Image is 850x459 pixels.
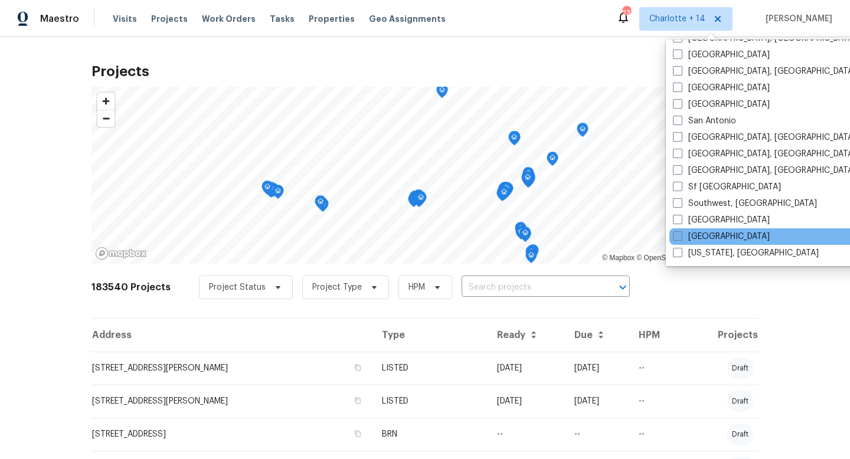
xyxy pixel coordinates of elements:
[727,358,753,379] div: draft
[352,395,363,406] button: Copy Address
[97,110,115,127] button: Zoom out
[272,185,284,203] div: Map marker
[372,418,488,451] td: BRN
[673,231,770,242] label: [GEOGRAPHIC_DATA]
[565,352,629,385] td: [DATE]
[525,245,537,264] div: Map marker
[565,418,629,451] td: --
[602,254,635,262] a: Mapbox
[673,214,770,226] label: [GEOGRAPHIC_DATA]
[151,13,188,25] span: Projects
[522,167,534,185] div: Map marker
[352,428,363,439] button: Copy Address
[498,186,510,204] div: Map marker
[547,152,558,170] div: Map marker
[519,227,531,245] div: Map marker
[312,281,362,293] span: Project Type
[209,281,266,293] span: Project Status
[413,189,424,208] div: Map marker
[40,13,79,25] span: Maestro
[498,184,509,202] div: Map marker
[515,225,527,244] div: Map marker
[488,319,565,352] th: Ready
[488,385,565,418] td: [DATE]
[369,13,446,25] span: Geo Assignments
[315,195,326,214] div: Map marker
[113,13,137,25] span: Visits
[500,182,512,200] div: Map marker
[95,247,147,260] a: Mapbox homepage
[91,87,759,264] canvas: Map
[508,131,520,149] div: Map marker
[91,352,372,385] td: [STREET_ADDRESS][PERSON_NAME]
[408,281,425,293] span: HPM
[270,15,295,23] span: Tasks
[415,191,427,209] div: Map marker
[413,193,425,211] div: Map marker
[673,99,770,110] label: [GEOGRAPHIC_DATA]
[488,418,565,451] td: --
[352,362,363,373] button: Copy Address
[673,49,770,61] label: [GEOGRAPHIC_DATA]
[565,385,629,418] td: [DATE]
[525,249,537,267] div: Map marker
[408,193,420,211] div: Map marker
[411,191,423,209] div: Map marker
[488,352,565,385] td: [DATE]
[497,186,509,204] div: Map marker
[372,385,488,418] td: LISTED
[515,222,527,240] div: Map marker
[202,13,256,25] span: Work Orders
[496,187,508,205] div: Map marker
[309,13,355,25] span: Properties
[727,391,753,412] div: draft
[614,279,631,296] button: Open
[727,424,753,445] div: draft
[498,182,510,201] div: Map marker
[436,84,448,102] div: Map marker
[577,123,589,141] div: Map marker
[649,13,705,25] span: Charlotte + 14
[91,281,171,293] h2: 183540 Projects
[372,352,488,385] td: LISTED
[372,319,488,352] th: Type
[409,191,421,209] div: Map marker
[521,172,533,190] div: Map marker
[636,254,694,262] a: OpenStreetMap
[629,418,681,451] td: --
[629,319,681,352] th: HPM
[629,352,681,385] td: --
[91,385,372,418] td: [STREET_ADDRESS][PERSON_NAME]
[527,244,539,263] div: Map marker
[629,385,681,418] td: --
[462,278,597,297] input: Search projects
[499,182,511,200] div: Map marker
[522,170,534,188] div: Map marker
[261,181,273,199] div: Map marker
[673,115,736,127] label: San Antonio
[565,319,629,352] th: Due
[91,65,759,77] h2: Projects
[97,93,115,110] button: Zoom in
[673,247,819,259] label: [US_STATE], [GEOGRAPHIC_DATA]
[522,171,534,189] div: Map marker
[681,319,759,352] th: Projects
[673,198,817,209] label: Southwest, [GEOGRAPHIC_DATA]
[673,181,781,193] label: Sf [GEOGRAPHIC_DATA]
[91,418,372,451] td: [STREET_ADDRESS]
[622,7,630,19] div: 237
[91,319,372,352] th: Address
[761,13,832,25] span: [PERSON_NAME]
[673,82,770,94] label: [GEOGRAPHIC_DATA]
